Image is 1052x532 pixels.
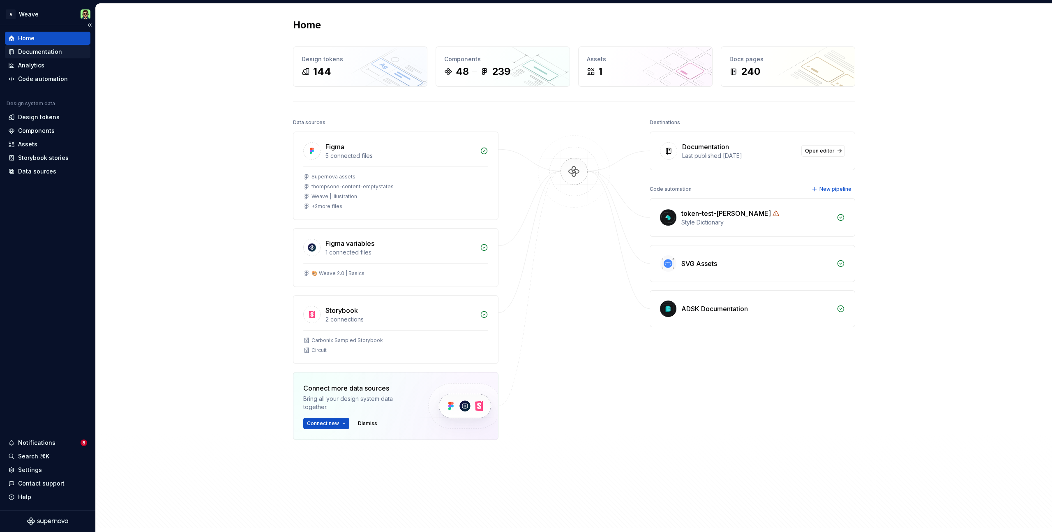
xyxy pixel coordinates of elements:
[18,127,55,135] div: Components
[84,19,95,31] button: Collapse sidebar
[436,46,570,87] a: Components48239
[311,173,355,180] div: Supernova assets
[303,418,349,429] button: Connect new
[650,183,692,195] div: Code automation
[5,59,90,72] a: Analytics
[18,61,44,69] div: Analytics
[358,420,377,427] span: Dismiss
[81,439,87,446] span: 8
[18,439,55,447] div: Notifications
[681,259,717,268] div: SVG Assets
[293,19,321,32] h2: Home
[650,117,680,128] div: Destinations
[311,203,342,210] div: + 2 more files
[5,490,90,504] button: Help
[805,148,835,154] span: Open editor
[311,183,394,190] div: thompsone-content-emptystates
[18,493,31,501] div: Help
[6,9,16,19] div: A
[325,248,475,257] div: 1 connected files
[307,420,339,427] span: Connect new
[293,46,427,87] a: Design tokens144
[311,347,327,354] div: Circuit
[682,152,796,160] div: Last published [DATE]
[5,450,90,463] button: Search ⌘K
[19,10,39,19] div: Weave
[809,183,855,195] button: New pipeline
[18,479,65,488] div: Contact support
[18,48,62,56] div: Documentation
[18,167,56,176] div: Data sources
[578,46,713,87] a: Assets1
[681,304,748,314] div: ADSK Documentation
[2,5,94,23] button: AWeaveBryan Young
[444,55,561,63] div: Components
[492,65,510,78] div: 239
[303,383,414,393] div: Connect more data sources
[18,140,37,148] div: Assets
[741,65,760,78] div: 240
[598,65,602,78] div: 1
[5,138,90,151] a: Assets
[5,151,90,164] a: Storybook stories
[5,477,90,490] button: Contact support
[5,32,90,45] a: Home
[18,452,49,460] div: Search ⌘K
[81,9,90,19] img: Bryan Young
[7,100,55,107] div: Design system data
[729,55,847,63] div: Docs pages
[18,75,68,83] div: Code automation
[18,34,35,42] div: Home
[682,142,729,152] div: Documentation
[313,65,331,78] div: 144
[293,132,498,220] a: Figma5 connected filesSupernova assetsthompsone-content-emptystatesWeave | Illustration+2more files
[293,228,498,287] a: Figma variables1 connected files🎨 Weave 2.0 | Basics
[18,154,69,162] div: Storybook stories
[18,466,42,474] div: Settings
[5,72,90,86] a: Code automation
[293,295,498,364] a: Storybook2 connectionsCarbonix Sampled StorybookCircuit
[311,337,383,344] div: Carbonix Sampled Storybook
[325,142,344,152] div: Figma
[5,463,90,476] a: Settings
[456,65,469,78] div: 48
[587,55,704,63] div: Assets
[681,218,832,227] div: Style Dictionary
[325,315,475,324] div: 2 connections
[5,165,90,178] a: Data sources
[18,113,60,121] div: Design tokens
[303,395,414,411] div: Bring all your design system data together.
[27,517,68,525] svg: Supernova Logo
[5,111,90,124] a: Design tokens
[325,305,358,315] div: Storybook
[801,145,845,157] a: Open editor
[5,45,90,58] a: Documentation
[5,436,90,449] button: Notifications8
[311,193,357,200] div: Weave | Illustration
[311,270,365,277] div: 🎨 Weave 2.0 | Basics
[325,238,374,248] div: Figma variables
[819,186,851,192] span: New pipeline
[302,55,419,63] div: Design tokens
[293,117,325,128] div: Data sources
[325,152,475,160] div: 5 connected files
[681,208,771,218] div: token-test-[PERSON_NAME]
[5,124,90,137] a: Components
[354,418,381,429] button: Dismiss
[721,46,855,87] a: Docs pages240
